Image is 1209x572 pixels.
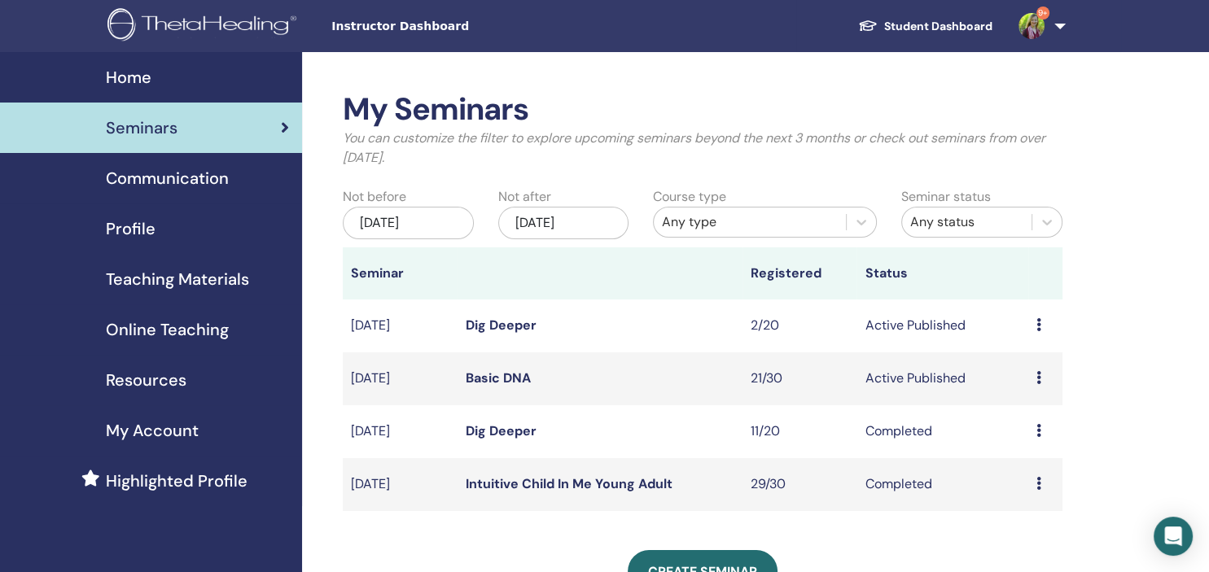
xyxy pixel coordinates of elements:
[106,166,229,190] span: Communication
[343,207,473,239] div: [DATE]
[106,418,199,443] span: My Account
[845,11,1005,41] a: Student Dashboard
[1036,7,1049,20] span: 9+
[343,458,457,511] td: [DATE]
[343,247,457,299] th: Seminar
[466,475,672,492] a: Intuitive Child In Me Young Adult
[106,116,177,140] span: Seminars
[343,187,406,207] label: Not before
[466,317,537,334] a: Dig Deeper
[742,247,856,299] th: Registered
[331,18,576,35] span: Instructor Dashboard
[1018,13,1045,39] img: default.jpg
[106,469,247,493] span: Highlighted Profile
[742,299,856,352] td: 2/20
[742,405,856,458] td: 11/20
[742,352,856,405] td: 21/30
[498,187,551,207] label: Not after
[343,352,457,405] td: [DATE]
[856,405,1027,458] td: Completed
[653,187,726,207] label: Course type
[1154,517,1193,556] div: Open Intercom Messenger
[856,247,1027,299] th: Status
[856,299,1027,352] td: Active Published
[106,216,156,241] span: Profile
[107,8,302,45] img: logo.png
[858,19,878,33] img: graduation-cap-white.svg
[106,368,186,392] span: Resources
[106,267,249,291] span: Teaching Materials
[343,299,457,352] td: [DATE]
[742,458,856,511] td: 29/30
[343,91,1062,129] h2: My Seminars
[466,369,531,386] a: Basic DNA
[662,212,838,232] div: Any type
[106,65,151,90] span: Home
[106,317,229,342] span: Online Teaching
[901,187,991,207] label: Seminar status
[466,422,537,439] a: Dig Deeper
[343,129,1062,168] p: You can customize the filter to explore upcoming seminars beyond the next 3 months or check out s...
[856,352,1027,405] td: Active Published
[343,405,457,458] td: [DATE]
[910,212,1023,232] div: Any status
[498,207,629,239] div: [DATE]
[856,458,1027,511] td: Completed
